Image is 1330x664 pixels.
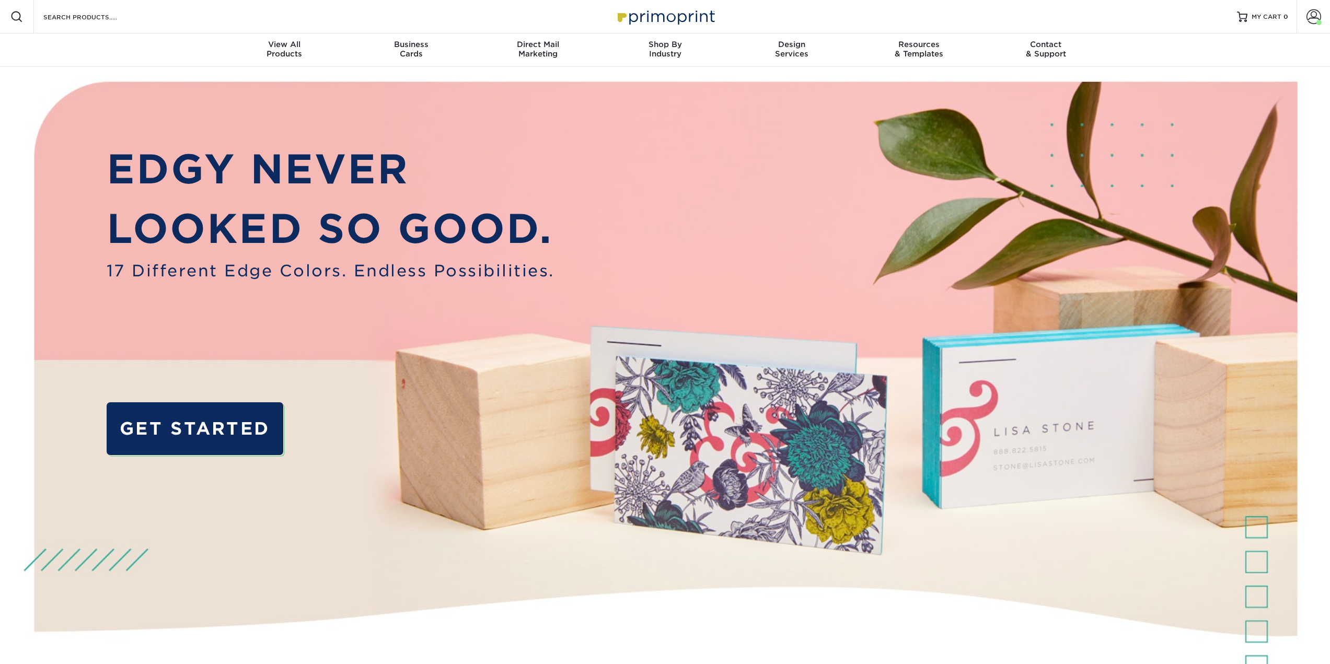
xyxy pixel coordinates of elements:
div: Products [221,40,348,59]
span: Design [728,40,855,49]
a: GET STARTED [107,402,283,455]
span: View All [221,40,348,49]
img: Primoprint [613,5,718,28]
div: Cards [348,40,475,59]
span: Shop By [602,40,728,49]
span: Direct Mail [475,40,602,49]
a: Shop ByIndustry [602,33,728,67]
span: 17 Different Edge Colors. Endless Possibilities. [107,259,554,283]
div: Marketing [475,40,602,59]
input: SEARCH PRODUCTS..... [42,10,144,23]
p: EDGY NEVER [107,139,554,200]
p: LOOKED SO GOOD. [107,199,554,259]
a: View AllProducts [221,33,348,67]
div: Services [728,40,855,59]
a: Contact& Support [982,33,1109,67]
span: Contact [982,40,1109,49]
div: Industry [602,40,728,59]
div: & Templates [855,40,982,59]
span: 0 [1283,13,1288,20]
a: Resources& Templates [855,33,982,67]
a: Direct MailMarketing [475,33,602,67]
span: MY CART [1252,13,1281,21]
a: DesignServices [728,33,855,67]
a: BusinessCards [348,33,475,67]
span: Resources [855,40,982,49]
div: & Support [982,40,1109,59]
span: Business [348,40,475,49]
